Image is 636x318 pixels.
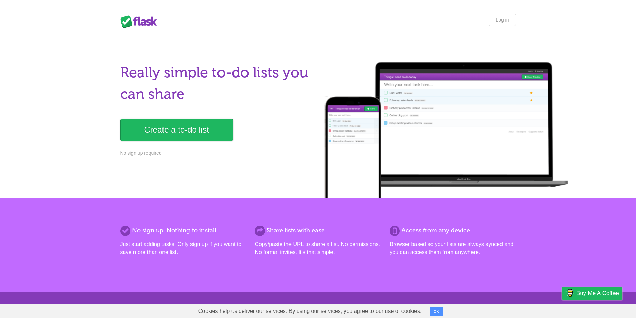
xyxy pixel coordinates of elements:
p: No sign up required [120,150,314,157]
a: Log in [489,14,516,26]
button: OK [430,307,443,316]
span: Cookies help us deliver our services. By using our services, you agree to our use of cookies. [192,304,428,318]
a: Buy me a coffee [562,287,622,300]
p: Just start adding tasks. Only sign up if you want to save more than one list. [120,240,246,257]
h2: No sign up. Nothing to install. [120,226,246,235]
a: Create a to-do list [120,119,233,141]
span: Buy me a coffee [576,287,619,299]
p: Copy/paste the URL to share a list. No permissions. No formal invites. It's that simple. [255,240,381,257]
h1: Really simple to-do lists you can share [120,62,314,105]
h2: Share lists with ease. [255,226,381,235]
p: Browser based so your lists are always synced and you can access them from anywhere. [390,240,516,257]
div: Flask Lists [120,15,161,28]
h2: Access from any device. [390,226,516,235]
img: Buy me a coffee [565,287,575,299]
